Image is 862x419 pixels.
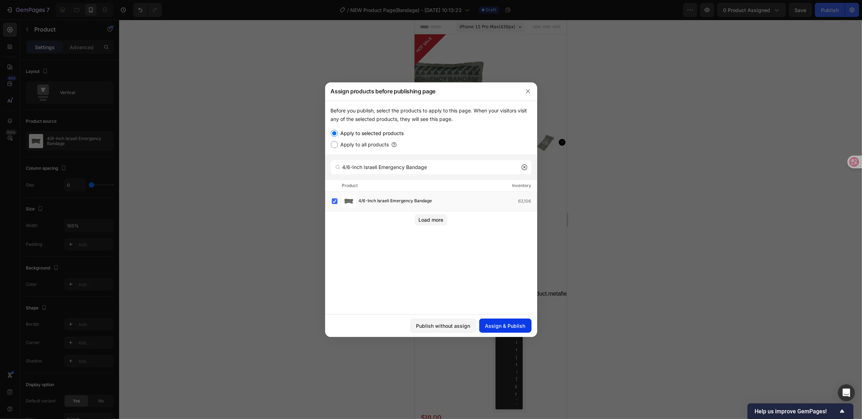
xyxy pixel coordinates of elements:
[342,182,358,189] div: Product
[331,160,532,174] input: Search products
[416,322,470,330] div: Publish without assign
[19,266,74,281] div: {{ product.metafields.custom.category_code | metafield_tag }}
[31,114,49,131] img: 4/6 Inch Emergency Bandage, Keep wound clean&apply pressure for hemostasis&provide sterile closur...
[415,214,447,226] button: Load more
[331,106,532,123] div: Before you publish, select the products to apply to this page. When your visitors visit any of th...
[419,216,444,223] div: Load more
[87,270,95,278] img: Judgeme.png
[45,4,101,11] span: iPhone 15 Pro Max ( 430 px)
[6,392,146,403] div: $18.00
[12,114,31,131] img: Video Tutorial, 4/6 Inch Emergency Bandage, Keep wound clean&apply pressure for hemostasis&provid...
[338,140,389,149] label: Apply to all products
[755,408,838,415] span: Help us improve GemPages!
[81,158,108,390] button: Judge.me - Preview Badge (Stars)
[106,14,258,114] img: Video Tutorial, 4/6 Inch Emergency Bandage, Keep wound clean&apply pressure for hemostasis&provid...
[342,194,356,208] img: product-img
[518,198,537,205] div: 63,106
[144,119,151,126] button: Carousel Next Arrow
[410,319,476,333] button: Publish without assign
[485,322,526,330] div: Assign & Publish
[101,163,102,385] div: [DOMAIN_NAME] - Preview Badge (Stars)
[359,197,432,205] span: 4/6-Inch Israeli Emergency Bandage
[479,319,532,333] button: Assign & Publish
[338,129,404,138] label: Apply to selected products
[325,101,537,314] div: />
[6,133,146,156] h1: 4/6-Inch Israeli Emergency Bandage
[755,407,846,415] button: Show survey - Help us improve GemPages!
[325,82,519,100] div: Assign products before publishing page
[6,271,16,277] p: REF
[1,119,8,126] button: Carousel Back Arrow
[512,182,532,189] div: Inventory
[838,384,855,401] div: Open Intercom Messenger
[113,261,146,287] div: ({{ product.metafields.reviews.rating_count }})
